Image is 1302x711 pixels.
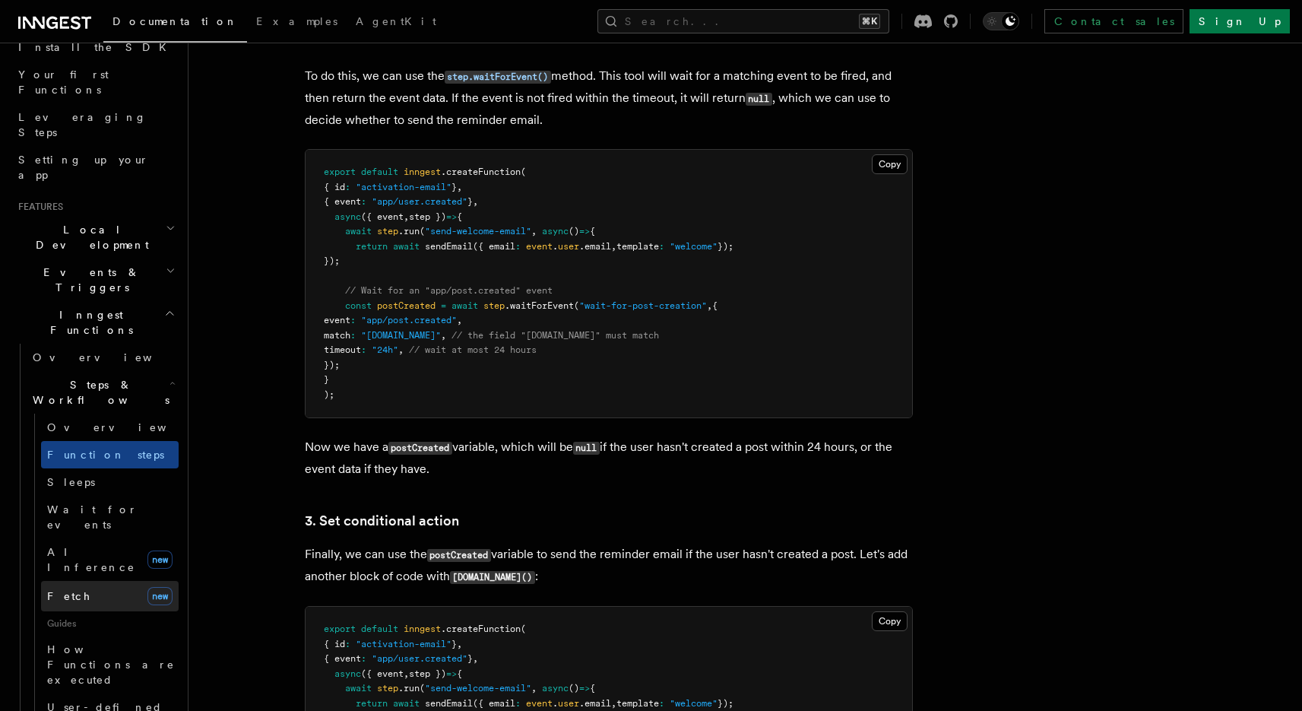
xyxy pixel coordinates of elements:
[41,441,179,468] a: Function steps
[515,241,521,252] span: :
[398,683,420,694] span: .run
[47,643,175,686] span: How Functions are executed
[457,315,462,325] span: ,
[345,683,372,694] span: await
[324,182,345,192] span: { id
[451,639,457,649] span: }
[746,93,772,106] code: null
[112,15,238,27] span: Documentation
[718,241,733,252] span: });
[27,344,179,371] a: Overview
[398,344,404,355] span: ,
[324,639,345,649] span: { id
[334,211,361,222] span: async
[450,571,535,584] code: [DOMAIN_NAME]()
[361,653,366,664] span: :
[467,196,473,207] span: }
[473,698,515,709] span: ({ email
[324,360,340,370] span: });
[103,5,247,43] a: Documentation
[569,683,579,694] span: ()
[147,551,173,569] span: new
[345,639,350,649] span: :
[451,330,659,341] span: // the field "[DOMAIN_NAME]" must match
[356,15,436,27] span: AgentKit
[12,146,179,189] a: Setting up your app
[457,211,462,222] span: {
[467,653,473,664] span: }
[441,330,446,341] span: ,
[659,241,664,252] span: :
[420,683,425,694] span: (
[483,300,505,311] span: step
[473,653,478,664] span: ,
[404,668,409,679] span: ,
[441,167,521,177] span: .createFunction
[616,241,659,252] span: template
[361,167,398,177] span: default
[445,68,551,83] a: step.waitForEvent()
[377,300,436,311] span: postCreated
[247,5,347,41] a: Examples
[409,668,446,679] span: step })
[611,698,616,709] span: ,
[579,241,611,252] span: .email
[515,698,521,709] span: :
[712,300,718,311] span: {
[47,476,95,488] span: Sleeps
[361,211,404,222] span: ({ event
[718,698,733,709] span: });
[446,668,457,679] span: =>
[579,300,707,311] span: "wait-for-post-creation"
[573,442,600,455] code: null
[27,371,179,414] button: Steps & Workflows
[256,15,337,27] span: Examples
[670,698,718,709] span: "welcome"
[521,624,526,634] span: (
[590,226,595,236] span: {
[147,587,173,605] span: new
[324,624,356,634] span: export
[12,33,179,61] a: Install the SDK
[47,421,204,433] span: Overview
[521,167,526,177] span: (
[47,503,138,531] span: Wait for events
[409,211,446,222] span: step })
[27,377,169,408] span: Steps & Workflows
[12,301,179,344] button: Inngest Functions
[670,241,718,252] span: "welcome"
[47,546,135,573] span: AI Inference
[47,590,91,602] span: Fetch
[542,226,569,236] span: async
[361,624,398,634] span: default
[41,496,179,538] a: Wait for events
[361,315,457,325] span: "app/post.created"
[597,9,889,33] button: Search...⌘K
[473,196,478,207] span: ,
[324,389,334,400] span: );
[425,241,473,252] span: sendEmail
[457,182,462,192] span: ,
[553,698,558,709] span: .
[41,414,179,441] a: Overview
[441,300,446,311] span: =
[305,510,459,532] a: 3. Set conditional action
[361,196,366,207] span: :
[41,538,179,581] a: AI Inferencenew
[542,683,569,694] span: async
[356,698,388,709] span: return
[324,653,361,664] span: { event
[388,442,452,455] code: postCreated
[324,344,361,355] span: timeout
[531,226,537,236] span: ,
[611,241,616,252] span: ,
[334,668,361,679] span: async
[526,698,553,709] span: event
[345,300,372,311] span: const
[505,300,574,311] span: .waitForEvent
[569,226,579,236] span: ()
[553,241,558,252] span: .
[707,300,712,311] span: ,
[33,351,189,363] span: Overview
[393,698,420,709] span: await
